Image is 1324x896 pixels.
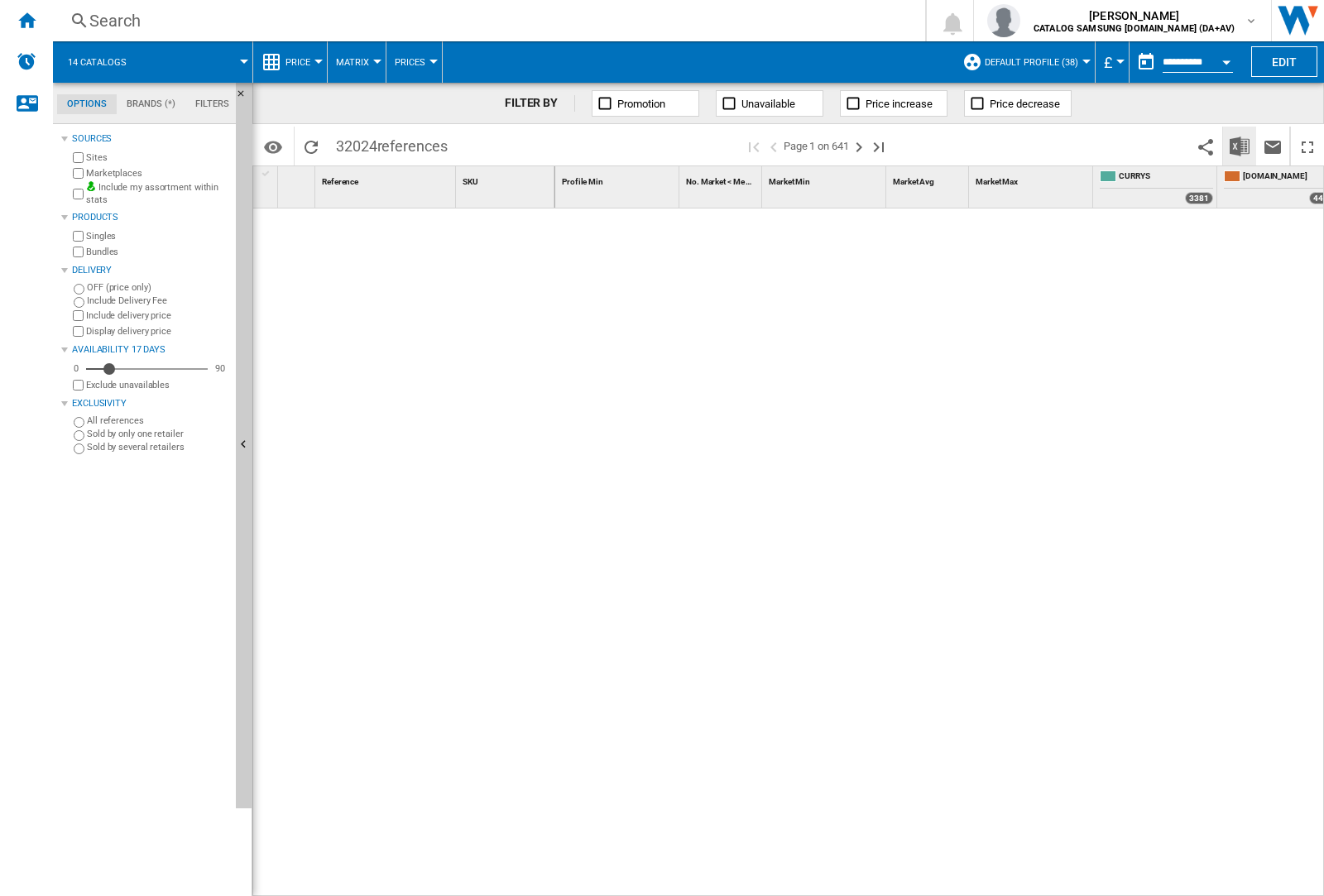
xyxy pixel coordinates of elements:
button: First page [744,127,764,165]
img: excel-24x24.png [1230,137,1250,156]
input: Display delivery price [73,380,84,391]
div: Price [261,41,319,83]
md-menu: Currency [1096,41,1130,83]
button: Send this report by email [1256,127,1289,165]
button: Default profile (38) [985,41,1087,83]
img: alerts-logo.svg [17,51,36,71]
md-tab-item: Brands (*) [117,94,185,114]
div: Sort None [459,166,554,192]
span: Profile Min [562,177,603,186]
div: 14 catalogs [61,41,244,83]
label: Sites [86,151,229,164]
span: £ [1104,54,1112,71]
span: Market Max [976,177,1018,186]
md-tab-item: Filters [185,94,239,114]
input: OFF (price only) [74,284,84,295]
div: CURRYS 3381 offers sold by CURRYS [1096,166,1216,208]
span: references [377,137,448,155]
button: Hide [236,83,256,113]
div: Market Max Sort None [972,166,1092,192]
div: Reference Sort None [319,166,455,192]
button: Share this bookmark with others [1189,127,1222,165]
span: 14 catalogs [68,57,127,68]
span: Prices [395,57,425,68]
div: No. Market < Me Sort None [683,166,761,192]
input: Singles [73,231,84,242]
input: Marketplaces [73,168,84,179]
span: Matrix [336,57,369,68]
input: Display delivery price [73,326,84,337]
label: All references [87,414,229,427]
span: Price [285,57,310,68]
button: Price increase [840,90,947,117]
img: profile.jpg [987,4,1020,37]
div: Sort None [972,166,1092,192]
button: Prices [395,41,434,83]
div: Sources [72,132,229,146]
input: Sold by several retailers [74,443,84,454]
div: Default profile (38) [962,41,1087,83]
md-tab-item: Options [57,94,117,114]
input: Sold by only one retailer [74,430,84,441]
label: Include delivery price [86,309,229,322]
span: No. Market < Me [686,177,745,186]
div: Profile Min Sort None [559,166,679,192]
button: 14 catalogs [68,41,143,83]
div: Sort None [683,166,761,192]
span: Promotion [617,98,665,110]
input: Bundles [73,247,84,257]
div: Sort None [559,166,679,192]
button: Download in Excel [1223,127,1256,165]
button: Open calendar [1211,45,1241,74]
input: Include Delivery Fee [74,297,84,308]
span: Page 1 on 641 [784,127,849,165]
label: Include Delivery Fee [87,295,229,307]
button: Maximize [1291,127,1324,165]
label: Display delivery price [86,325,229,338]
label: Sold by several retailers [87,441,229,453]
button: >Previous page [764,127,784,165]
label: Sold by only one retailer [87,428,229,440]
div: Exclusivity [72,397,229,410]
div: Search [89,9,882,32]
div: 0 [70,362,83,375]
button: Next page [849,127,869,165]
button: Reload [295,127,328,165]
label: Bundles [86,246,229,258]
label: Include my assortment within stats [86,181,229,207]
div: Sort None [319,166,455,192]
div: SKU Sort None [459,166,554,192]
div: Sort None [281,166,314,192]
span: CURRYS [1119,170,1213,184]
button: £ [1104,41,1120,83]
button: Price decrease [964,90,1072,117]
div: Products [72,211,229,224]
span: Market Avg [893,177,934,186]
div: 90 [211,362,229,375]
button: Price [285,41,319,83]
span: Price increase [866,98,933,110]
md-slider: Availability [86,361,208,377]
span: Price decrease [990,98,1060,110]
label: OFF (price only) [87,281,229,294]
button: Matrix [336,41,377,83]
label: Exclude unavailables [86,379,229,391]
span: Default profile (38) [985,57,1078,68]
div: Delivery [72,264,229,277]
span: [PERSON_NAME] [1034,7,1235,24]
span: Reference [322,177,358,186]
button: Hide [236,83,252,808]
input: Sites [73,152,84,163]
button: Last page [869,127,889,165]
button: Promotion [592,90,699,117]
img: mysite-bg-18x18.png [86,181,96,191]
div: Market Min Sort None [765,166,885,192]
button: Options [257,132,290,161]
button: Edit [1251,46,1317,77]
input: All references [74,417,84,428]
input: Include my assortment within stats [73,184,84,204]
